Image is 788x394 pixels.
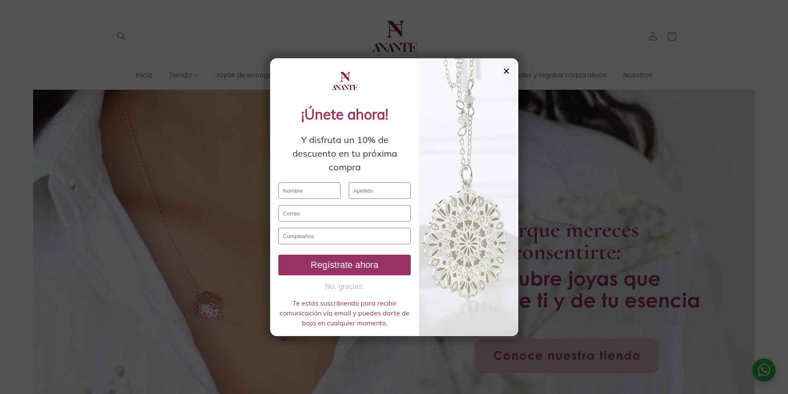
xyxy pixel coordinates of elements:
input: Correo [278,205,411,222]
input: Nombre [278,182,340,199]
div: ✕ [503,67,510,76]
div: Regístrate ahora [282,260,407,270]
input: Cumpleaños [278,228,411,244]
div: ¡Únete ahora! [278,104,411,125]
button: No, gracias. [278,282,411,292]
input: Apellido [349,182,411,199]
div: Y disfruta un 10% de descuento en tu próxima compra [278,133,411,174]
img: logo [330,67,359,96]
button: Regístrate ahora [278,255,411,275]
div: Te estás suscribiendo para recibir comunicación vía email y puedes darte de baja en cualquier mom... [278,298,411,328]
